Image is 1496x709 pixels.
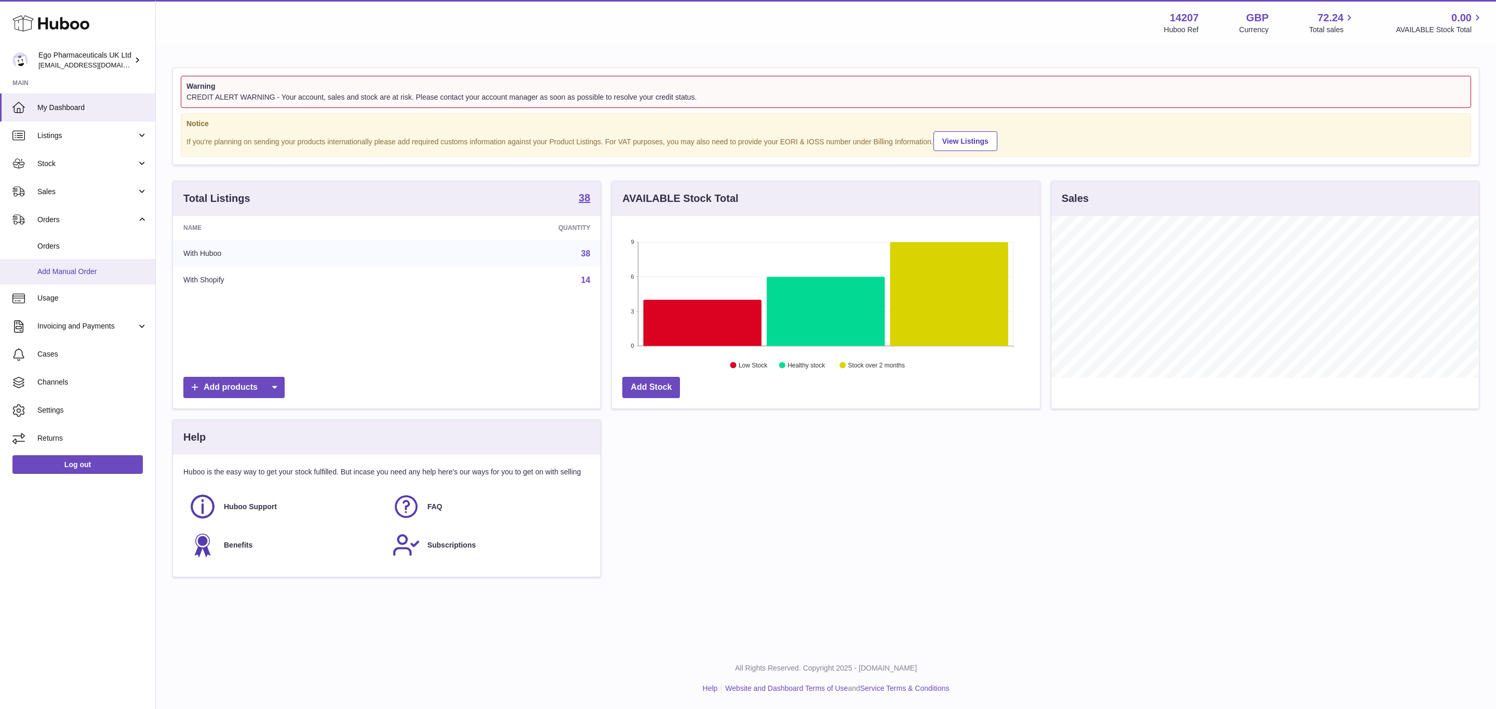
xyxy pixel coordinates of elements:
[622,377,680,398] a: Add Stock
[186,119,1465,129] strong: Notice
[173,216,404,240] th: Name
[37,433,148,443] span: Returns
[38,50,132,70] div: Ego Pharmaceuticals UK Ltd
[189,493,382,521] a: Huboo Support
[631,343,634,349] text: 0
[183,377,285,398] a: Add products
[631,274,634,280] text: 6
[164,663,1488,673] p: All Rights Reserved. Copyright 2025 - [DOMAIN_NAME]
[739,362,768,369] text: Low Stock
[392,531,585,559] a: Subscriptions
[1451,11,1472,25] span: 0.00
[1246,11,1268,25] strong: GBP
[581,249,591,258] a: 38
[224,502,277,512] span: Huboo Support
[37,159,137,169] span: Stock
[1396,11,1484,35] a: 0.00 AVAILABLE Stock Total
[12,52,28,68] img: internalAdmin-14207@internal.huboo.com
[725,684,848,692] a: Website and Dashboard Terms of Use
[579,193,590,205] a: 38
[37,241,148,251] span: Orders
[631,239,634,246] text: 9
[848,362,905,369] text: Stock over 2 months
[37,321,137,331] span: Invoicing and Payments
[189,531,382,559] a: Benefits
[38,61,153,69] span: [EMAIL_ADDRESS][DOMAIN_NAME]
[183,430,206,444] h3: Help
[722,684,949,693] li: and
[392,493,585,521] a: FAQ
[788,362,826,369] text: Healthy stock
[37,293,148,303] span: Usage
[37,267,148,277] span: Add Manual Order
[622,192,738,206] h3: AVAILABLE Stock Total
[183,192,250,206] h3: Total Listings
[173,240,404,267] td: With Huboo
[183,467,590,477] p: Huboo is the easy way to get your stock fulfilled. But incase you need any help here's our ways f...
[428,502,443,512] span: FAQ
[37,405,148,415] span: Settings
[404,216,600,240] th: Quantity
[933,131,997,151] a: View Listings
[703,684,718,692] a: Help
[224,540,252,550] span: Benefits
[1317,11,1343,25] span: 72.24
[37,131,137,141] span: Listings
[186,92,1465,102] div: CREDIT ALERT WARNING - Your account, sales and stock are at risk. Please contact your account man...
[1396,25,1484,35] span: AVAILABLE Stock Total
[579,193,590,203] strong: 38
[37,103,148,113] span: My Dashboard
[1309,25,1355,35] span: Total sales
[1062,192,1089,206] h3: Sales
[37,215,137,225] span: Orders
[428,540,476,550] span: Subscriptions
[581,276,591,284] a: 14
[860,684,950,692] a: Service Terms & Conditions
[1164,25,1199,35] div: Huboo Ref
[37,349,148,359] span: Cases
[1170,11,1199,25] strong: 14207
[1239,25,1269,35] div: Currency
[37,377,148,387] span: Channels
[186,81,1465,91] strong: Warning
[186,130,1465,152] div: If you're planning on sending your products internationally please add required customs informati...
[37,187,137,197] span: Sales
[173,267,404,294] td: With Shopify
[12,455,143,474] a: Log out
[631,308,634,315] text: 3
[1309,11,1355,35] a: 72.24 Total sales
